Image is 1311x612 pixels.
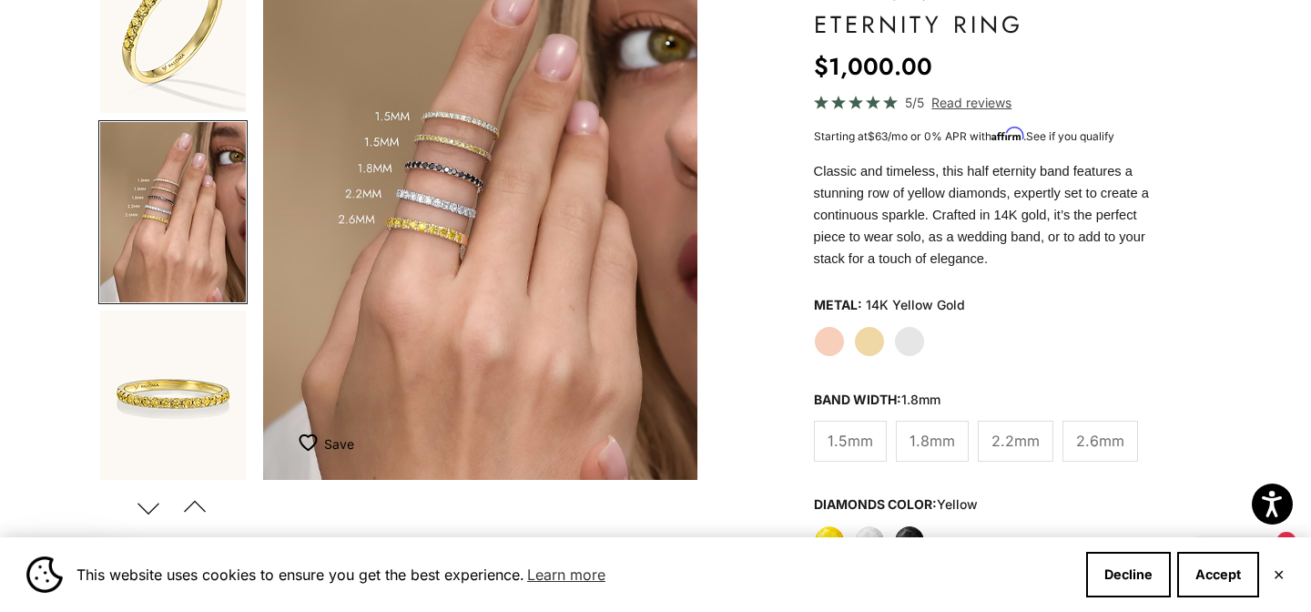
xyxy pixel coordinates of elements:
[814,48,932,85] sale-price: $1,000.00
[866,291,965,319] variant-option-value: 14K Yellow Gold
[931,92,1011,113] span: Read reviews
[814,291,862,319] legend: Metal:
[991,127,1023,141] span: Affirm
[524,561,608,588] a: Learn more
[868,129,888,143] span: $63
[814,164,1149,266] span: Classic and timeless, this half eternity band features a stunning row of yellow diamonds, expertl...
[814,491,978,518] legend: Diamonds Color:
[1273,569,1285,580] button: Close
[910,429,955,453] span: 1.8mm
[100,122,246,302] img: #YellowGold #WhiteGold #RoseGold
[1026,129,1114,143] a: See if you qualify - Learn more about Affirm Financing (opens in modal)
[814,386,940,413] legend: Band Width:
[905,92,924,113] span: 5/5
[828,429,873,453] span: 1.5mm
[26,556,63,593] img: Cookie banner
[299,425,354,462] button: Add to Wishlist
[814,129,1114,143] span: Starting at /mo or 0% APR with .
[814,92,1167,113] a: 5/5 Read reviews
[76,561,1072,588] span: This website uses cookies to ensure you get the best experience.
[937,496,978,512] variant-option-value: yellow
[1177,552,1259,597] button: Accept
[100,311,246,491] img: #YellowGold
[299,433,324,452] img: wishlist
[901,392,940,407] variant-option-value: 1.8mm
[98,309,248,493] button: Go to item 6
[98,120,248,304] button: Go to item 4
[1076,429,1124,453] span: 2.6mm
[991,429,1040,453] span: 2.2mm
[1086,552,1171,597] button: Decline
